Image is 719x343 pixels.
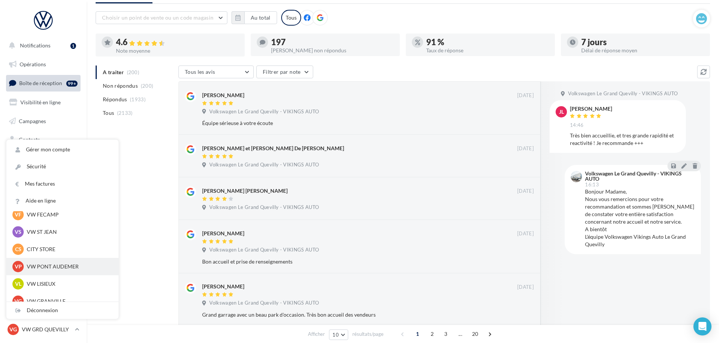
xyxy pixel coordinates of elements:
button: Au total [232,11,277,24]
span: [DATE] [517,284,534,291]
span: Volkswagen Le Grand Quevilly - VIKINGS AUTO [209,300,319,306]
div: [PERSON_NAME] [202,230,244,237]
a: PLV et print personnalisable [5,188,82,210]
span: 3 [440,328,452,340]
div: [PERSON_NAME] non répondus [271,48,394,53]
span: Volkswagen Le Grand Quevilly - VIKINGS AUTO [568,90,678,97]
span: Volkswagen Le Grand Quevilly - VIKINGS AUTO [209,162,319,168]
span: Volkswagen Le Grand Quevilly - VIKINGS AUTO [209,108,319,115]
span: Volkswagen Le Grand Quevilly - VIKINGS AUTO [209,247,319,253]
p: VW PONT AUDEMER [27,263,110,270]
span: VP [15,263,22,270]
p: VW FECAMP [27,211,110,218]
div: [PERSON_NAME] [202,91,244,99]
a: Boîte de réception99+ [5,75,82,91]
a: Médiathèque [5,151,82,166]
div: Note moyenne [116,48,239,53]
a: Campagnes [5,113,82,129]
p: VW LISIEUX [27,280,110,288]
div: Grand garrage avec un beau park d'occasion. Très bon accueil des vendeurs [202,311,485,319]
span: Campagnes [19,117,46,124]
button: Filtrer par note [256,66,313,78]
span: 20 [469,328,481,340]
div: [PERSON_NAME] [570,106,612,111]
span: Volkswagen Le Grand Quevilly - VIKINGS AUTO [209,204,319,211]
span: Choisir un point de vente ou un code magasin [102,14,213,21]
div: [PERSON_NAME] [PERSON_NAME] [202,187,288,195]
button: 10 [329,329,348,340]
span: 14:46 [570,122,584,129]
span: (1933) [130,96,146,102]
span: VL [15,280,21,288]
div: [PERSON_NAME] et [PERSON_NAME] De [PERSON_NAME] [202,145,344,152]
span: VS [15,228,21,236]
div: Bonjour Madame, Nous vous remercions pour votre recommandation et sommes [PERSON_NAME] de constat... [585,188,695,248]
span: VF [15,211,21,218]
span: résultats/page [352,331,384,338]
span: Contacts [19,136,40,143]
a: Calendrier [5,169,82,185]
div: Bon accueil et prise de renseignements [202,258,485,265]
span: [DATE] [517,92,534,99]
span: Tous les avis [185,69,215,75]
span: Répondus [103,96,127,103]
a: Visibilité en ligne [5,95,82,110]
span: 10 [332,332,339,338]
span: Notifications [20,42,50,49]
span: Visibilité en ligne [20,99,61,105]
a: Sécurité [6,158,119,175]
div: Volkswagen Le Grand Quevilly - VIKINGS AUTO [585,171,693,181]
div: Délai de réponse moyen [581,48,704,53]
span: 1 [411,328,423,340]
button: Tous les avis [178,66,254,78]
div: Open Intercom Messenger [693,317,711,335]
button: Au total [244,11,277,24]
span: [DATE] [517,230,534,237]
div: 99+ [66,81,78,87]
span: Afficher [308,331,325,338]
div: Tous [281,10,301,26]
span: (2133) [117,110,133,116]
div: 91 % [426,38,549,46]
span: (200) [141,83,154,89]
span: CS [15,245,21,253]
div: 197 [271,38,394,46]
div: Déconnexion [6,302,119,319]
span: VG [14,297,22,305]
span: 16:13 [585,182,599,187]
span: Non répondus [103,82,138,90]
span: [DATE] [517,188,534,195]
span: ... [454,328,466,340]
span: [DATE] [517,145,534,152]
a: Mes factures [6,175,119,192]
span: Boîte de réception [19,80,62,86]
div: 4.6 [116,38,239,47]
button: Choisir un point de vente ou un code magasin [96,11,227,24]
p: VW GRANVILLE [27,297,110,305]
a: Aide en ligne [6,192,119,209]
a: VG VW GRD QUEVILLY [6,322,81,337]
span: VG [9,326,17,333]
span: Opérations [20,61,46,67]
div: 7 jours [581,38,704,46]
div: [PERSON_NAME] [202,283,244,290]
a: Campagnes DataOnDemand [5,213,82,235]
div: Équipe sérieuse à votre écoute [202,119,485,127]
span: 2 [426,328,438,340]
p: CITY STORE [27,245,110,253]
p: VW ST JEAN [27,228,110,236]
span: Tous [103,109,114,117]
a: Contacts [5,132,82,148]
button: Notifications 1 [5,38,79,53]
div: Taux de réponse [426,48,549,53]
a: Gérer mon compte [6,141,119,158]
p: VW GRD QUEVILLY [22,326,72,333]
div: 1 [70,43,76,49]
a: Opérations [5,56,82,72]
div: Très bien accueillie, et tres grande rapidité et reactivité ! Je recommande +++ [570,132,680,147]
span: JL [559,108,564,116]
